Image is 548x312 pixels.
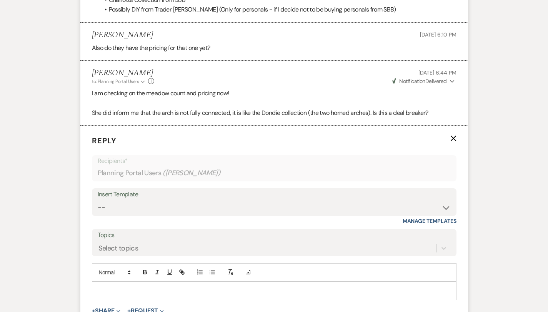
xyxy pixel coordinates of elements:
[420,31,456,38] span: [DATE] 6:10 PM
[92,108,456,118] p: She did inform me that the arch is not fully connected, it is like the Dondie collection (the two...
[98,156,451,166] p: Recipients*
[418,69,456,76] span: [DATE] 6:44 PM
[391,77,456,85] button: NotificationDelivered
[98,189,451,200] div: Insert Template
[92,88,456,98] p: I am checking on the meadow count and pricing now!
[92,30,153,40] h5: [PERSON_NAME]
[92,78,147,85] button: to: Planning Portal Users
[98,243,138,253] div: Select topics
[163,168,220,178] span: ( [PERSON_NAME] )
[98,166,451,181] div: Planning Portal Users
[403,217,456,224] a: Manage Templates
[392,78,447,85] span: Delivered
[92,43,456,53] p: Also do they have the pricing for that one yet?
[98,230,451,241] label: Topics
[100,5,456,15] li: Possibly DIY from Trader [PERSON_NAME] (Only for personals - if I decide not to be buying persona...
[399,78,425,85] span: Notification
[92,78,139,85] span: to: Planning Portal Users
[92,68,155,78] h5: [PERSON_NAME]
[92,136,117,146] span: Reply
